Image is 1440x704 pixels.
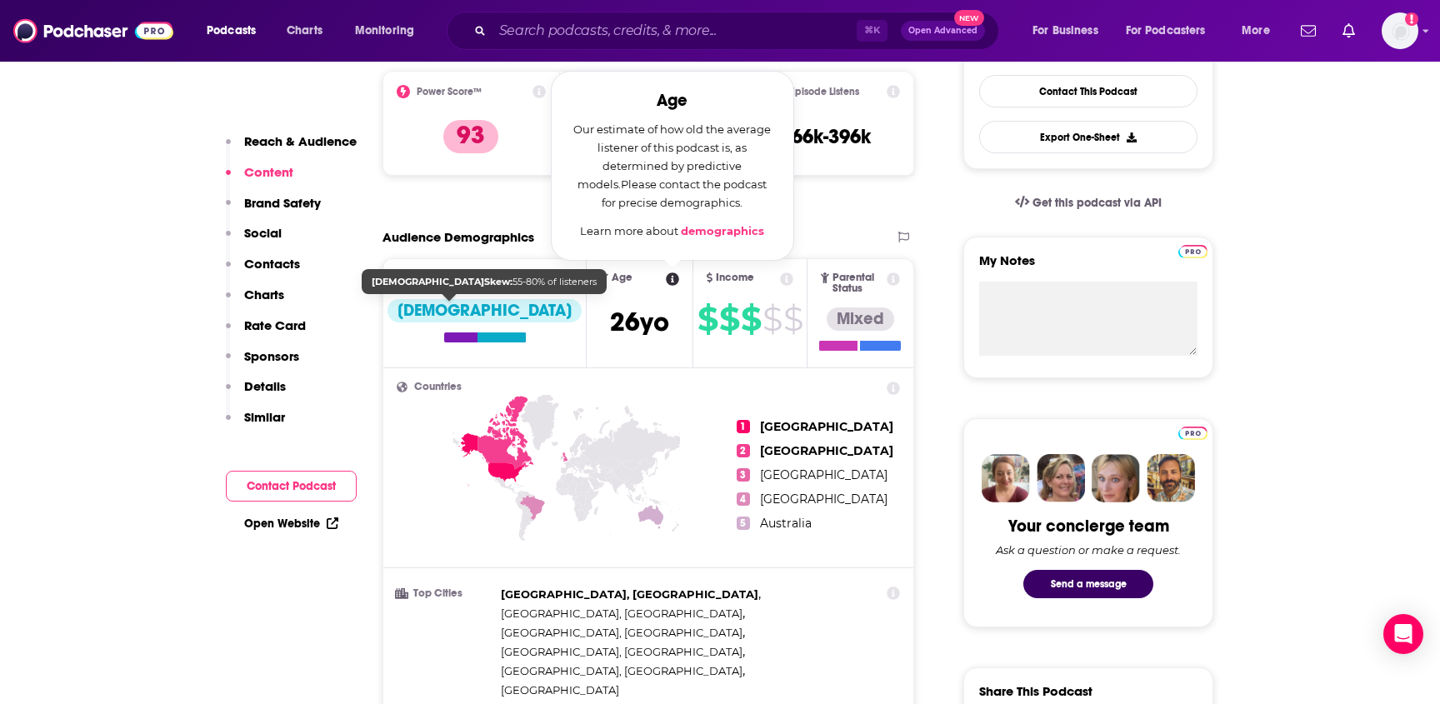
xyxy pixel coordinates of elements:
span: For Business [1032,19,1098,42]
span: 3 [737,468,750,482]
button: Similar [226,409,285,440]
span: 55-80% of listeners [372,276,597,287]
span: [GEOGRAPHIC_DATA] [501,683,619,697]
a: Contact This Podcast [979,75,1197,107]
span: Income [716,272,754,283]
span: [GEOGRAPHIC_DATA], [GEOGRAPHIC_DATA] [501,645,742,658]
span: For Podcasters [1126,19,1206,42]
span: Countries [414,382,462,392]
h2: Power Score™ [417,86,482,97]
p: Sponsors [244,348,299,364]
button: Rate Card [226,317,306,348]
p: Contacts [244,256,300,272]
button: open menu [1230,17,1291,44]
div: Mixed [827,307,894,331]
a: Charts [276,17,332,44]
img: Podchaser Pro [1178,245,1207,258]
a: Show notifications dropdown [1336,17,1362,45]
span: ⌘ K [857,20,887,42]
a: Pro website [1178,242,1207,258]
a: Podchaser - Follow, Share and Rate Podcasts [13,15,173,47]
img: Jon Profile [1147,454,1195,502]
button: Contact Podcast [226,471,357,502]
p: Charts [244,287,284,302]
a: Pro website [1178,424,1207,440]
span: , [501,604,745,623]
span: Monitoring [355,19,414,42]
button: open menu [1115,17,1230,44]
button: Show profile menu [1382,12,1418,49]
div: [DEMOGRAPHIC_DATA] [387,299,582,322]
button: Open AdvancedNew [901,21,985,41]
span: [GEOGRAPHIC_DATA], [GEOGRAPHIC_DATA] [501,587,758,601]
h3: Top Cities [397,588,494,599]
span: , [501,662,745,681]
span: , [501,642,745,662]
div: Search podcasts, credits, & more... [462,12,1015,50]
span: Australia [760,516,812,531]
span: $ [762,306,782,332]
span: [GEOGRAPHIC_DATA], [GEOGRAPHIC_DATA] [501,664,742,677]
p: Social [244,225,282,241]
label: My Notes [979,252,1197,282]
button: open menu [195,17,277,44]
span: $ [783,306,802,332]
span: [GEOGRAPHIC_DATA], [GEOGRAPHIC_DATA] [501,626,742,639]
span: 26 yo [610,306,669,338]
p: Learn more about [572,222,773,240]
button: Export One-Sheet [979,121,1197,153]
span: [GEOGRAPHIC_DATA] [760,443,893,458]
button: Content [226,164,293,195]
span: [GEOGRAPHIC_DATA] [760,419,893,434]
h3: Share This Podcast [979,683,1092,699]
span: Charts [287,19,322,42]
span: Logged in as rowan.sullivan [1382,12,1418,49]
p: Content [244,164,293,180]
p: Our estimate of how old the average listener of this podcast is, as determined by predictive mode... [572,120,773,212]
span: 5 [737,517,750,530]
button: Reach & Audience [226,133,357,164]
a: Get this podcast via API [1002,182,1175,223]
svg: Add a profile image [1405,12,1418,26]
span: 2 [737,444,750,457]
b: [DEMOGRAPHIC_DATA] Skew: [372,276,512,287]
button: Contacts [226,256,300,287]
span: [GEOGRAPHIC_DATA] [760,467,887,482]
p: Details [244,378,286,394]
p: Rate Card [244,317,306,333]
img: Sydney Profile [982,454,1030,502]
div: Ask a question or make a request. [996,543,1181,557]
span: $ [741,306,761,332]
p: Similar [244,409,285,425]
h2: Audience Demographics [382,229,534,245]
button: Sponsors [226,348,299,379]
a: Show notifications dropdown [1294,17,1322,45]
p: Reach & Audience [244,133,357,149]
h2: New Episode Listens [767,86,859,97]
button: Send a message [1023,570,1153,598]
span: New [954,10,984,26]
span: $ [719,306,739,332]
button: Brand Safety [226,195,321,226]
span: $ [697,306,717,332]
a: demographics [681,224,764,237]
input: Search podcasts, credits, & more... [492,17,857,44]
div: Your concierge team [1008,516,1169,537]
span: Open Advanced [908,27,977,35]
button: open menu [1021,17,1119,44]
span: Parental Status [832,272,884,294]
p: 93 [443,120,498,153]
img: Jules Profile [1092,454,1140,502]
div: Open Intercom Messenger [1383,614,1423,654]
img: Barbara Profile [1037,454,1085,502]
span: 1 [737,420,750,433]
span: [GEOGRAPHIC_DATA], [GEOGRAPHIC_DATA] [501,607,742,620]
button: Social [226,225,282,256]
span: [GEOGRAPHIC_DATA] [760,492,887,507]
span: More [1242,19,1270,42]
button: Details [226,378,286,409]
h2: Age [572,92,773,110]
a: Open Website [244,517,338,531]
span: Get this podcast via API [1032,196,1162,210]
button: Charts [226,287,284,317]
